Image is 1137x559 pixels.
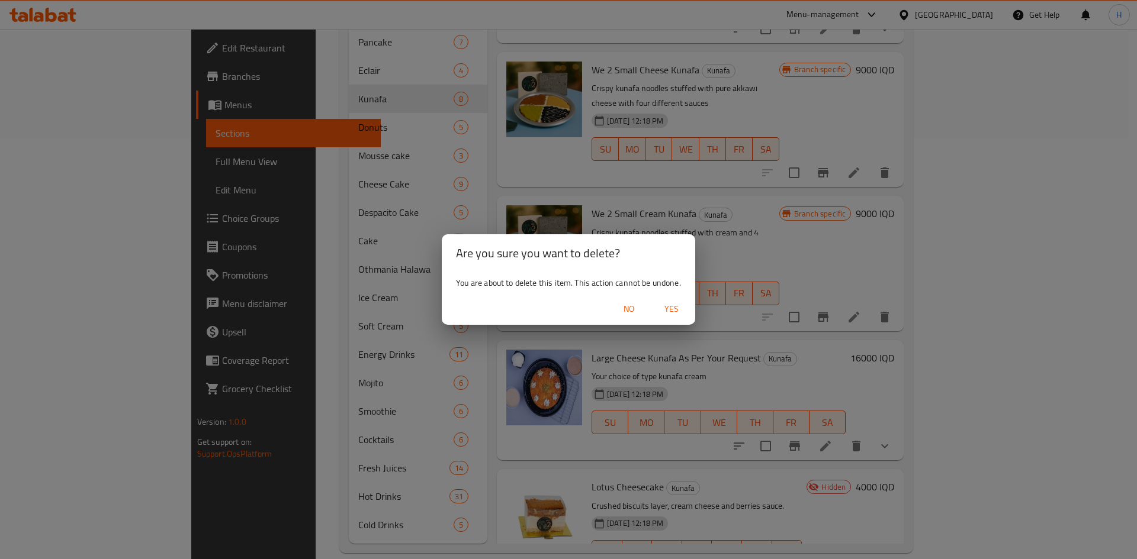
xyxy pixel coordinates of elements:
[615,302,643,316] span: No
[657,302,686,316] span: Yes
[442,272,695,293] div: You are about to delete this item. This action cannot be undone.
[653,298,690,320] button: Yes
[456,244,681,263] h2: Are you sure you want to delete?
[610,298,648,320] button: No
